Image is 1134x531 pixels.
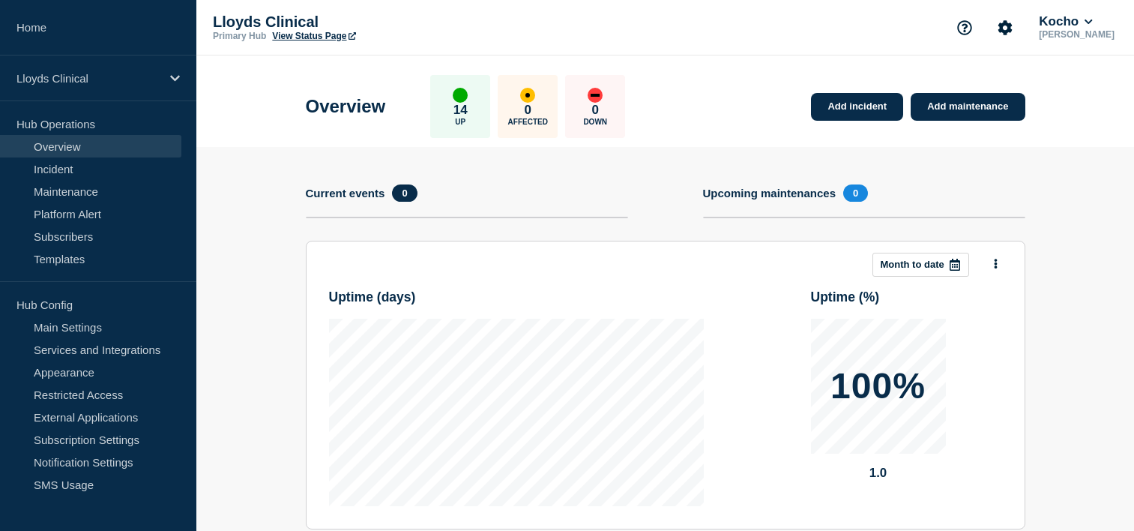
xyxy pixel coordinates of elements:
button: Account settings [989,12,1021,43]
h3: Uptime ( % ) [811,289,1002,305]
p: [PERSON_NAME] [1036,29,1118,40]
p: Down [583,118,607,126]
p: 100% [830,368,926,404]
span: 0 [392,184,417,202]
button: Month to date [872,253,969,277]
div: up [453,88,468,103]
h3: Uptime ( days ) [329,289,704,305]
h4: Upcoming maintenances [703,187,836,199]
h1: Overview [306,96,386,117]
p: Month to date [881,259,944,270]
button: Kocho [1036,14,1095,29]
div: down [588,88,603,103]
span: 0 [843,184,868,202]
a: Add incident [811,93,903,121]
div: affected [520,88,535,103]
p: Lloyds Clinical [16,72,160,85]
p: 0 [592,103,599,118]
p: Lloyds Clinical [213,13,513,31]
p: Primary Hub [213,31,266,41]
p: 14 [453,103,468,118]
p: 0 [525,103,531,118]
p: Affected [508,118,548,126]
button: Support [949,12,980,43]
h4: Current events [306,187,385,199]
a: Add maintenance [911,93,1025,121]
p: Up [455,118,465,126]
a: View Status Page [272,31,355,41]
p: 1.0 [811,466,946,481]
